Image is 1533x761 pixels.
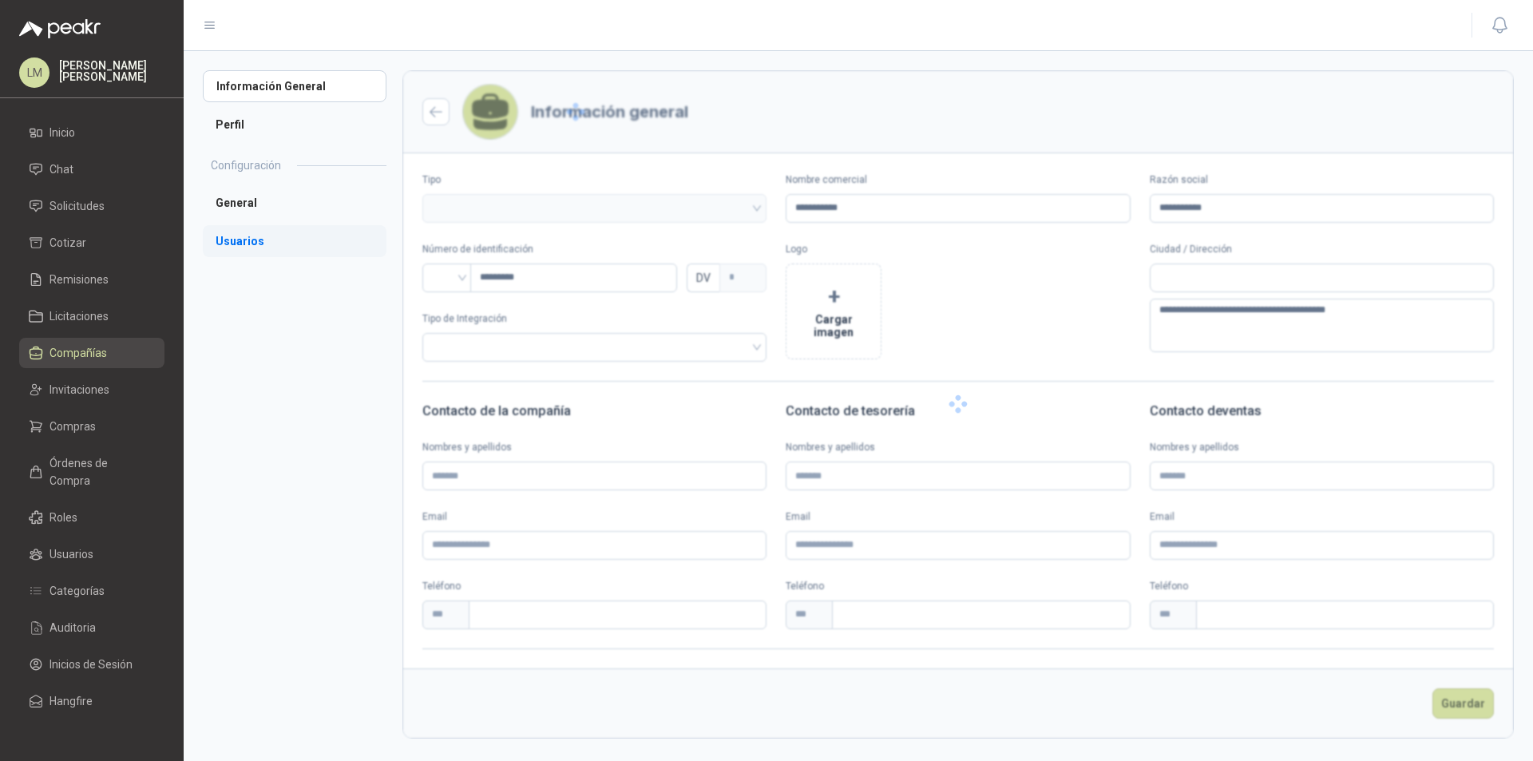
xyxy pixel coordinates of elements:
[19,686,164,716] a: Hangfire
[50,197,105,215] span: Solicitudes
[19,264,164,295] a: Remisiones
[19,338,164,368] a: Compañías
[19,301,164,331] a: Licitaciones
[50,124,75,141] span: Inicio
[50,381,109,398] span: Invitaciones
[50,619,96,636] span: Auditoria
[19,448,164,496] a: Órdenes de Compra
[19,539,164,569] a: Usuarios
[50,307,109,325] span: Licitaciones
[203,225,386,257] a: Usuarios
[19,19,101,38] img: Logo peakr
[203,187,386,219] a: General
[50,692,93,710] span: Hangfire
[19,576,164,606] a: Categorías
[19,228,164,258] a: Cotizar
[50,454,149,489] span: Órdenes de Compra
[211,157,281,174] h2: Configuración
[19,57,50,88] div: LM
[50,656,133,673] span: Inicios de Sesión
[50,271,109,288] span: Remisiones
[50,509,77,526] span: Roles
[50,418,96,435] span: Compras
[19,117,164,148] a: Inicio
[203,109,386,141] a: Perfil
[50,545,93,563] span: Usuarios
[50,161,73,178] span: Chat
[19,375,164,405] a: Invitaciones
[19,411,164,442] a: Compras
[19,612,164,643] a: Auditoria
[50,344,107,362] span: Compañías
[50,234,86,252] span: Cotizar
[50,582,105,600] span: Categorías
[19,649,164,680] a: Inicios de Sesión
[59,60,164,82] p: [PERSON_NAME] [PERSON_NAME]
[19,191,164,221] a: Solicitudes
[19,154,164,184] a: Chat
[203,70,386,102] a: Información General
[19,502,164,533] a: Roles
